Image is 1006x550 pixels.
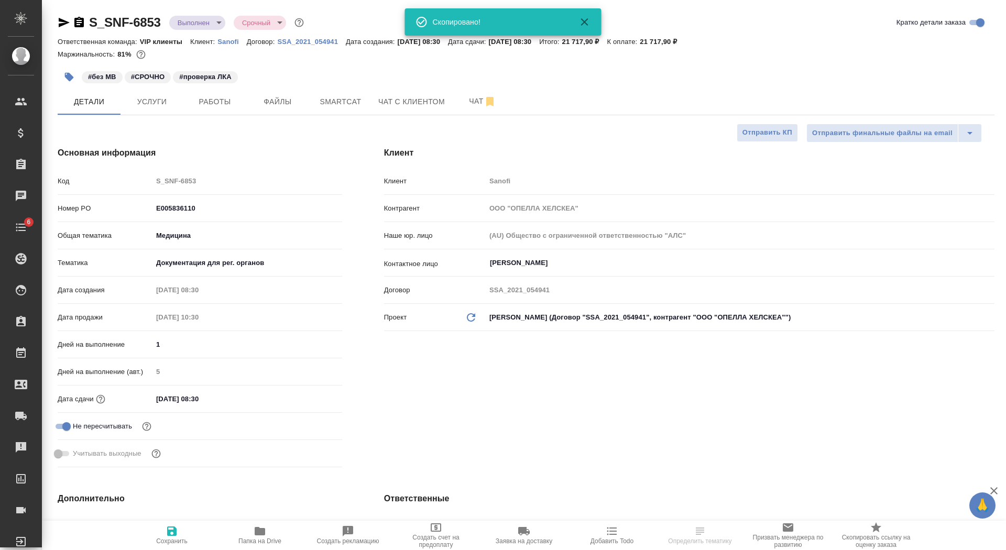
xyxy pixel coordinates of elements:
input: ✎ Введи что-нибудь [152,337,342,352]
p: К оплате: [607,38,640,46]
span: Отправить КП [742,127,792,139]
p: Клиент [384,176,486,186]
input: ✎ Введи что-нибудь [152,201,342,216]
input: Пустое поле [152,282,244,298]
button: Выбери, если сб и вс нужно считать рабочими днями для выполнения заказа. [149,447,163,460]
p: Дата создания [58,285,152,295]
button: Закрыть [572,16,597,28]
h4: Основная информация [58,147,342,159]
button: Определить тематику [656,521,744,550]
button: 🙏 [969,492,996,519]
div: Документация для рег. органов [152,254,342,272]
p: Маржинальность: [58,50,117,58]
button: Добавить Todo [568,521,656,550]
span: Создать счет на предоплату [398,534,474,548]
p: Наше юр. лицо [384,230,486,241]
button: Папка на Drive [216,521,304,550]
button: Создать счет на предоплату [392,521,480,550]
p: Дата сдачи: [448,38,488,46]
p: Контрагент [384,203,486,214]
span: Работы [190,95,240,108]
button: Доп статусы указывают на важность/срочность заказа [292,16,306,29]
h4: Клиент [384,147,994,159]
button: Создать рекламацию [304,521,392,550]
a: S_SNF-6853 [89,15,161,29]
p: 81% [117,50,134,58]
span: Чат с клиентом [378,95,445,108]
button: Скопировать ссылку [73,16,85,29]
span: Определить тематику [668,537,731,545]
button: Заявка на доставку [480,521,568,550]
button: Отправить финальные файлы на email [806,124,958,142]
button: Срочный [239,18,274,27]
p: Дней на выполнение [58,339,152,350]
p: Тематика [58,258,152,268]
span: Не пересчитывать [73,421,132,432]
span: Папка на Drive [238,537,281,545]
span: Сохранить [156,537,188,545]
span: Учитывать выходные [73,448,141,459]
span: СРОЧНО [124,72,172,81]
p: Код [58,176,152,186]
p: [DATE] 08:30 [397,38,448,46]
a: SSA_2021_054941 [277,37,346,46]
span: 6 [20,217,37,227]
p: Ответственная команда: [58,38,140,46]
span: Детали [64,95,114,108]
p: VIP клиенты [140,38,190,46]
p: Договор: [247,38,278,46]
span: Чат [457,95,508,108]
p: Дата продажи [58,312,152,323]
button: Добавить менеджера [489,515,514,540]
span: проверка ЛКА [172,72,238,81]
span: Создать рекламацию [317,537,379,545]
input: Пустое поле [486,282,994,298]
button: Сохранить [128,521,216,550]
input: Пустое поле [152,173,342,189]
span: 🙏 [974,494,991,516]
p: Номер PO [58,203,152,214]
p: #СРОЧНО [131,72,165,82]
p: #без МВ [88,72,116,82]
span: без МВ [81,72,124,81]
div: split button [806,124,982,142]
button: Призвать менеджера по развитию [744,521,832,550]
p: Общая тематика [58,230,152,241]
p: SSA_2021_054941 [277,38,346,46]
p: Клиент: [190,38,217,46]
p: 21 717,90 ₽ [640,38,685,46]
svg: Отписаться [484,95,496,108]
button: Выполнен [174,18,213,27]
button: Open [989,262,991,264]
p: Итого: [539,38,562,46]
div: Медицина [152,227,342,245]
button: 3371.93 RUB; [134,48,148,61]
input: Пустое поле [486,228,994,243]
div: Выполнен [169,16,225,30]
h4: Дополнительно [58,492,342,505]
a: Sanofi [217,37,247,46]
p: Дата создания: [346,38,397,46]
p: Дата сдачи [58,394,94,404]
p: Проект [384,312,407,323]
div: Выполнен [234,16,286,30]
button: Скопировать ссылку на оценку заказа [832,521,920,550]
span: Призвать менеджера по развитию [750,534,826,548]
div: [PERSON_NAME] (Договор "SSA_2021_054941", контрагент "ООО "ОПЕЛЛА ХЕЛСКЕА"") [486,309,994,326]
button: Отправить КП [737,124,798,142]
p: 21 717,90 ₽ [562,38,607,46]
span: Smartcat [315,95,366,108]
input: Пустое поле [152,364,342,379]
p: #проверка ЛКА [179,72,231,82]
input: Пустое поле [486,173,994,189]
input: Пустое поле [486,201,994,216]
span: Добавить Todo [591,537,633,545]
p: Контактное лицо [384,259,486,269]
p: Договор [384,285,486,295]
button: Если добавить услуги и заполнить их объемом, то дата рассчитается автоматически [94,392,107,406]
span: Файлы [253,95,303,108]
button: Скопировать ссылку для ЯМессенджера [58,16,70,29]
button: Включи, если не хочешь, чтобы указанная дата сдачи изменилась после переставления заказа в 'Подтв... [140,420,154,433]
a: 6 [3,214,39,240]
p: Sanofi [217,38,247,46]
